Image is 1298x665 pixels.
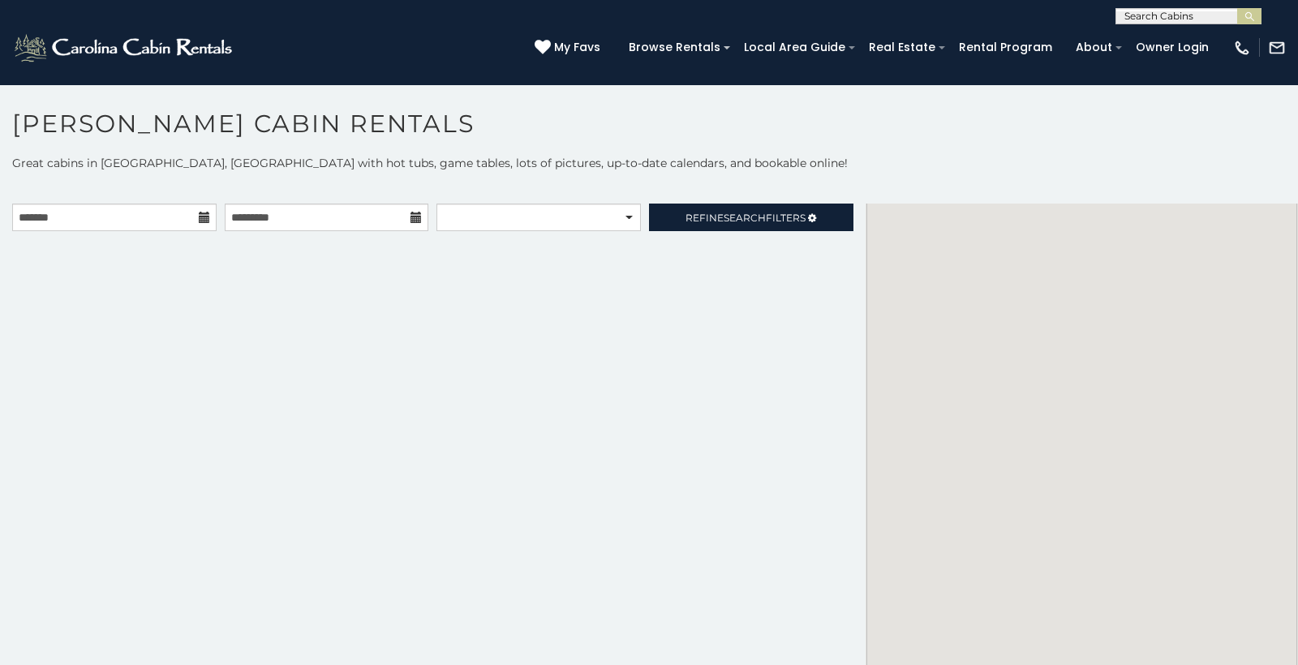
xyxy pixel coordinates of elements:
a: RefineSearchFilters [649,204,853,231]
img: phone-regular-white.png [1233,39,1251,57]
a: My Favs [535,39,604,57]
a: Browse Rentals [621,35,729,60]
a: Local Area Guide [736,35,853,60]
a: About [1068,35,1120,60]
img: mail-regular-white.png [1268,39,1286,57]
img: White-1-2.png [12,32,237,64]
span: Refine Filters [686,212,806,224]
a: Owner Login [1128,35,1217,60]
a: Real Estate [861,35,943,60]
a: Rental Program [951,35,1060,60]
span: Search [724,212,766,224]
span: My Favs [554,39,600,56]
